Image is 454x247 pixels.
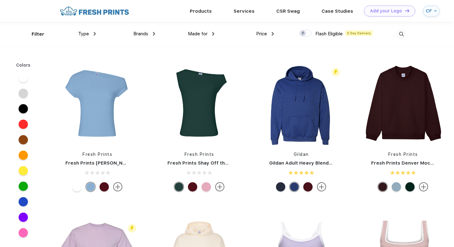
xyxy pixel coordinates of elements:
[86,182,95,192] div: Light Blue
[345,30,373,36] span: 5 Day Delivery
[256,31,267,37] span: Price
[56,63,139,145] img: func=resize&h=266
[276,8,300,14] a: CSR Swag
[260,63,342,145] img: func=resize&h=266
[174,182,184,192] div: Green
[82,152,112,157] a: Fresh Prints
[303,182,313,192] div: Garnet
[405,9,409,12] img: DT
[388,152,418,157] a: Fresh Prints
[294,152,309,157] a: Gildan
[315,31,343,37] span: Flash Eligible
[426,8,433,14] div: CF
[269,160,405,166] a: Gildan Adult Heavy Blend 8 Oz. 50/50 Hooded Sweatshirt
[392,182,401,192] div: Slate Blue
[434,10,437,12] img: arrow_down_blue.svg
[370,8,402,14] div: Add your Logo
[133,31,148,37] span: Brands
[153,32,155,36] img: dropdown.png
[419,182,428,192] img: more.svg
[215,182,225,192] img: more.svg
[290,182,299,192] div: Hthr Sport Royal
[128,224,136,232] img: flash_active_toggle.svg
[100,182,109,192] div: Burgundy
[78,31,89,37] span: Type
[94,32,96,36] img: dropdown.png
[65,160,186,166] a: Fresh Prints [PERSON_NAME] Off the Shoulder Top
[276,182,285,192] div: Ht Sprt Drk Navy
[188,31,207,37] span: Made for
[332,68,340,76] img: flash_active_toggle.svg
[11,62,35,68] div: Colors
[378,182,387,192] div: Burgundy
[185,152,214,157] a: Fresh Prints
[167,160,263,166] a: Fresh Prints Shay Off the Shoulder Tank
[272,32,274,36] img: dropdown.png
[32,31,44,38] div: Filter
[396,29,407,39] img: desktop_search.svg
[202,182,211,192] div: Light Pink
[405,182,415,192] div: Forest Green
[190,8,212,14] a: Products
[234,8,255,14] a: Services
[188,182,197,192] div: Burgundy
[362,63,444,145] img: func=resize&h=266
[72,182,82,192] div: White
[113,182,122,192] img: more.svg
[212,32,214,36] img: dropdown.png
[158,63,241,145] img: func=resize&h=266
[58,6,131,16] img: fo%20logo%202.webp
[317,182,326,192] img: more.svg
